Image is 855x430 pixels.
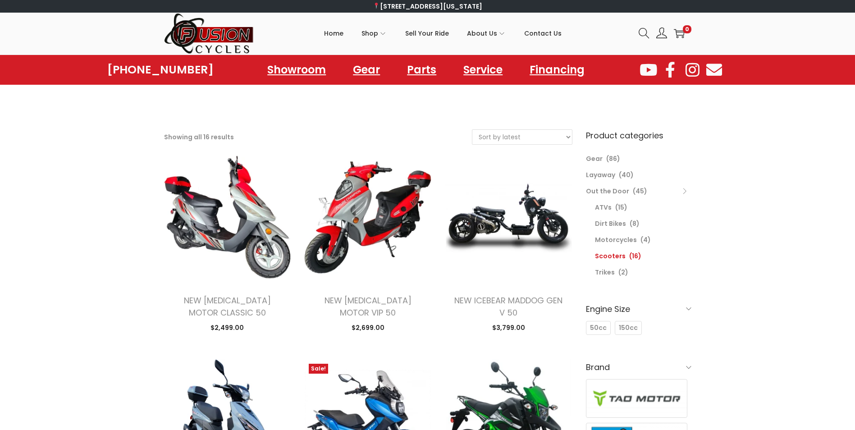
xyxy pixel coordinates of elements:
[352,323,356,332] span: $
[586,170,615,179] a: Layaway
[398,59,445,80] a: Parts
[492,323,525,332] span: 3,799.00
[595,235,637,244] a: Motorcycles
[595,268,615,277] a: Trikes
[524,13,562,54] a: Contact Us
[586,298,691,320] h6: Engine Size
[640,235,651,244] span: (4)
[107,64,214,76] a: [PHONE_NUMBER]
[606,154,620,163] span: (86)
[352,323,384,332] span: 2,699.00
[373,2,482,11] a: [STREET_ADDRESS][US_STATE]
[405,22,449,45] span: Sell Your Ride
[472,130,572,144] select: Shop order
[633,187,647,196] span: (45)
[405,13,449,54] a: Sell Your Ride
[361,22,378,45] span: Shop
[454,295,562,318] a: NEW ICEBEAR MADDOG GEN V 50
[586,380,687,417] img: Tao Motor
[164,131,234,143] p: Showing all 16 results
[595,252,626,261] a: Scooters
[586,357,691,378] h6: Brand
[184,295,271,318] a: NEW [MEDICAL_DATA] MOTOR CLASSIC 50
[619,323,638,333] span: 150cc
[615,203,627,212] span: (15)
[630,219,640,228] span: (8)
[210,323,215,332] span: $
[492,323,496,332] span: $
[258,59,335,80] a: Showroom
[521,59,594,80] a: Financing
[590,323,607,333] span: 50cc
[258,59,594,80] nav: Menu
[361,13,387,54] a: Shop
[524,22,562,45] span: Contact Us
[618,268,628,277] span: (2)
[324,22,343,45] span: Home
[629,252,641,261] span: (16)
[344,59,389,80] a: Gear
[210,323,244,332] span: 2,499.00
[595,219,626,228] a: Dirt Bikes
[164,13,254,55] img: Woostify retina logo
[467,13,506,54] a: About Us
[586,187,629,196] a: Out the Door
[325,295,411,318] a: NEW [MEDICAL_DATA] MOTOR VIP 50
[595,203,612,212] a: ATVs
[674,28,685,39] a: 0
[619,170,634,179] span: (40)
[586,154,603,163] a: Gear
[467,22,497,45] span: About Us
[586,129,691,142] h6: Product categories
[254,13,632,54] nav: Primary navigation
[454,59,512,80] a: Service
[324,13,343,54] a: Home
[373,3,379,9] img: 📍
